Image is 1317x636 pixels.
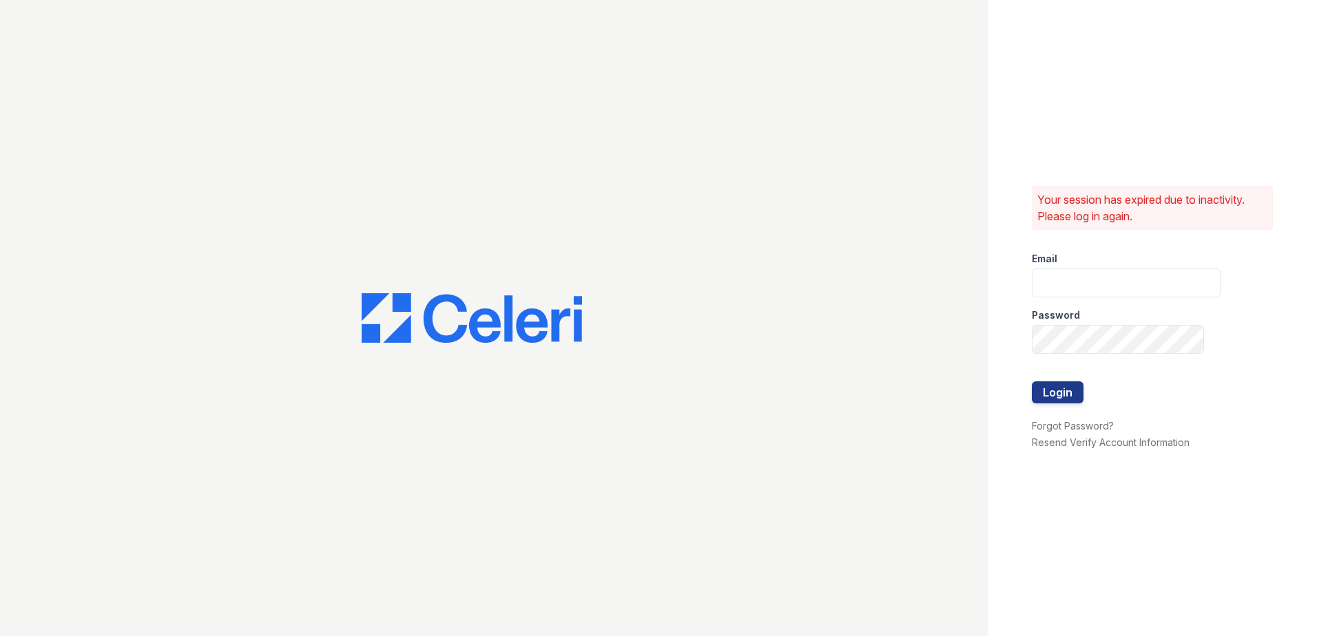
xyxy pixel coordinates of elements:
[1037,191,1267,224] p: Your session has expired due to inactivity. Please log in again.
[1032,252,1057,266] label: Email
[1032,420,1114,432] a: Forgot Password?
[362,293,582,343] img: CE_Logo_Blue-a8612792a0a2168367f1c8372b55b34899dd931a85d93a1a3d3e32e68fde9ad4.png
[1032,381,1083,403] button: Login
[1032,308,1080,322] label: Password
[1032,436,1190,448] a: Resend Verify Account Information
